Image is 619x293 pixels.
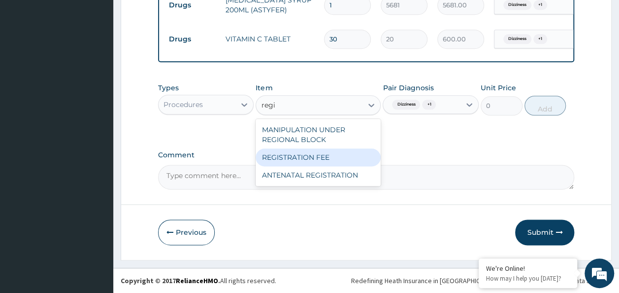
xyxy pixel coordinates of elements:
div: Procedures [163,100,203,110]
span: + 1 [533,34,547,44]
div: MANIPULATION UNDER REGIONAL BLOCK [256,121,381,148]
a: RelianceHMO [176,276,218,285]
div: Minimize live chat window [162,5,185,29]
label: Pair Diagnosis [383,83,433,93]
label: Types [158,84,179,92]
label: Unit Price [481,83,516,93]
footer: All rights reserved. [113,268,619,293]
img: d_794563401_company_1708531726252_794563401 [18,49,40,74]
div: Redefining Heath Insurance in [GEOGRAPHIC_DATA] using Telemedicine and Data Science! [351,276,612,286]
button: Submit [515,220,574,245]
textarea: Type your message and hit 'Enter' [5,191,188,226]
p: How may I help you today? [486,274,570,283]
label: Comment [158,151,575,159]
td: Drugs [164,30,221,48]
div: Chat with us now [51,55,165,68]
button: Add [524,96,566,115]
span: Dizziness [503,34,531,44]
span: We're online! [57,85,136,185]
span: Dizziness [392,100,420,110]
strong: Copyright © 2017 . [121,276,220,285]
label: Item [256,83,272,93]
div: We're Online! [486,264,570,273]
span: + 1 [422,100,436,110]
div: REGISTRATION FEE [256,148,381,166]
td: VITAMIN C TABLET [221,29,319,49]
button: Previous [158,220,215,245]
div: ANTENATAL REGISTRATION [256,166,381,184]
